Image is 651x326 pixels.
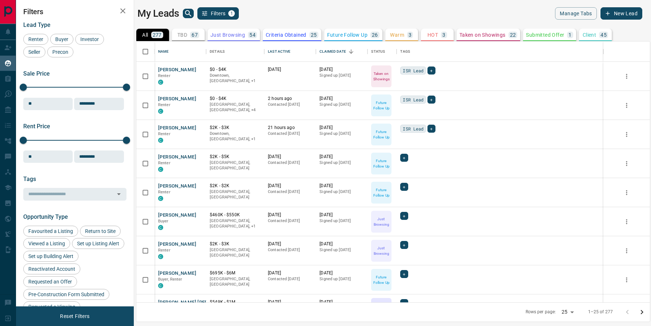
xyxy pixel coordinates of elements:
span: Precon [50,49,71,55]
p: [DATE] [320,67,364,73]
span: + [403,241,405,249]
p: Signed up [DATE] [320,160,364,166]
p: Signed up [DATE] [320,131,364,137]
p: 1–25 of 277 [588,309,613,315]
p: TBD [177,32,187,37]
p: 1 [568,32,571,37]
button: more [621,274,632,285]
span: + [403,299,405,307]
div: Name [158,41,169,62]
button: more [621,100,632,111]
div: condos.ca [158,138,163,143]
button: [PERSON_NAME] [158,96,196,102]
span: Sale Price [23,70,50,77]
p: $2K - $3K [210,241,261,247]
p: $0 - $4K [210,96,261,102]
p: [DATE] [268,299,312,305]
div: + [400,212,408,220]
p: Contacted [DATE] [268,160,312,166]
span: Investor [78,36,101,42]
p: $695K - $6M [210,270,261,276]
span: Viewed a Listing [26,241,68,246]
div: Claimed Date [320,41,346,62]
div: Reactivated Account [23,263,80,274]
p: [DATE] [268,183,312,189]
span: Buyer, Renter [158,277,182,282]
button: [PERSON_NAME] [158,67,196,73]
button: [PERSON_NAME] [158,212,196,219]
span: Renter [158,248,170,253]
p: Toronto [210,218,261,229]
p: 22 [510,32,516,37]
div: condos.ca [158,283,163,288]
div: Details [210,41,225,62]
h1: My Leads [137,8,179,19]
p: Future Follow Up [327,32,367,37]
span: Buyer [158,219,169,224]
p: [DATE] [320,299,364,305]
div: + [400,154,408,162]
div: condos.ca [158,225,163,230]
p: $0 - $4K [210,67,261,73]
p: 3 [442,32,445,37]
p: 25 [311,32,317,37]
p: $460K - $550K [210,212,261,218]
div: Seller [23,47,45,57]
button: [PERSON_NAME] [158,125,196,132]
div: Requested a Viewing [23,301,80,312]
p: HOT [427,32,438,37]
div: Last Active [264,41,316,62]
span: ISR Lead [403,96,423,103]
button: more [621,216,632,227]
p: [DATE] [268,154,312,160]
p: 67 [192,32,198,37]
p: Signed up [DATE] [320,73,364,79]
span: Renter [158,73,170,78]
p: Contacted [DATE] [268,131,312,137]
p: 45 [600,32,607,37]
div: Precon [47,47,73,57]
p: Contacted [DATE] [268,276,312,282]
span: + [430,96,433,103]
div: Requested an Offer [23,276,77,287]
p: Contacted [DATE] [268,189,312,195]
div: Tags [397,41,603,62]
p: Contacted [DATE] [268,247,312,253]
div: + [400,183,408,191]
span: Rent Price [23,123,50,130]
div: Pre-Construction Form Submitted [23,289,109,300]
button: [PERSON_NAME] [158,241,196,248]
div: + [400,299,408,307]
span: Renter [158,102,170,107]
p: Signed up [DATE] [320,247,364,253]
p: 54 [249,32,256,37]
span: Return to Site [83,228,118,234]
span: + [403,154,405,161]
span: Set up Listing Alert [75,241,122,246]
button: New Lead [600,7,642,20]
p: [GEOGRAPHIC_DATA], [GEOGRAPHIC_DATA] [210,247,261,258]
div: Status [371,41,385,62]
button: more [621,187,632,198]
p: Just Browsing [210,32,245,37]
p: Criteria Obtained [266,32,306,37]
h2: Filters [23,7,126,16]
span: Favourited a Listing [26,228,76,234]
p: Just Browsing [372,216,391,227]
div: Set up Building Alert [23,251,79,262]
button: more [621,71,632,82]
button: more [621,245,632,256]
div: Return to Site [80,226,121,237]
button: Sort [346,47,356,57]
p: Future Follow Up [372,158,391,169]
p: Future Follow Up [372,187,391,198]
div: + [400,241,408,249]
p: $2K - $3K [210,125,261,131]
p: [GEOGRAPHIC_DATA], [GEOGRAPHIC_DATA] [210,276,261,287]
p: Future Follow Up [372,100,391,111]
div: condos.ca [158,167,163,172]
div: Favourited a Listing [23,226,78,237]
span: Tags [23,176,36,182]
div: 25 [559,307,576,317]
span: Reactivated Account [26,266,78,272]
